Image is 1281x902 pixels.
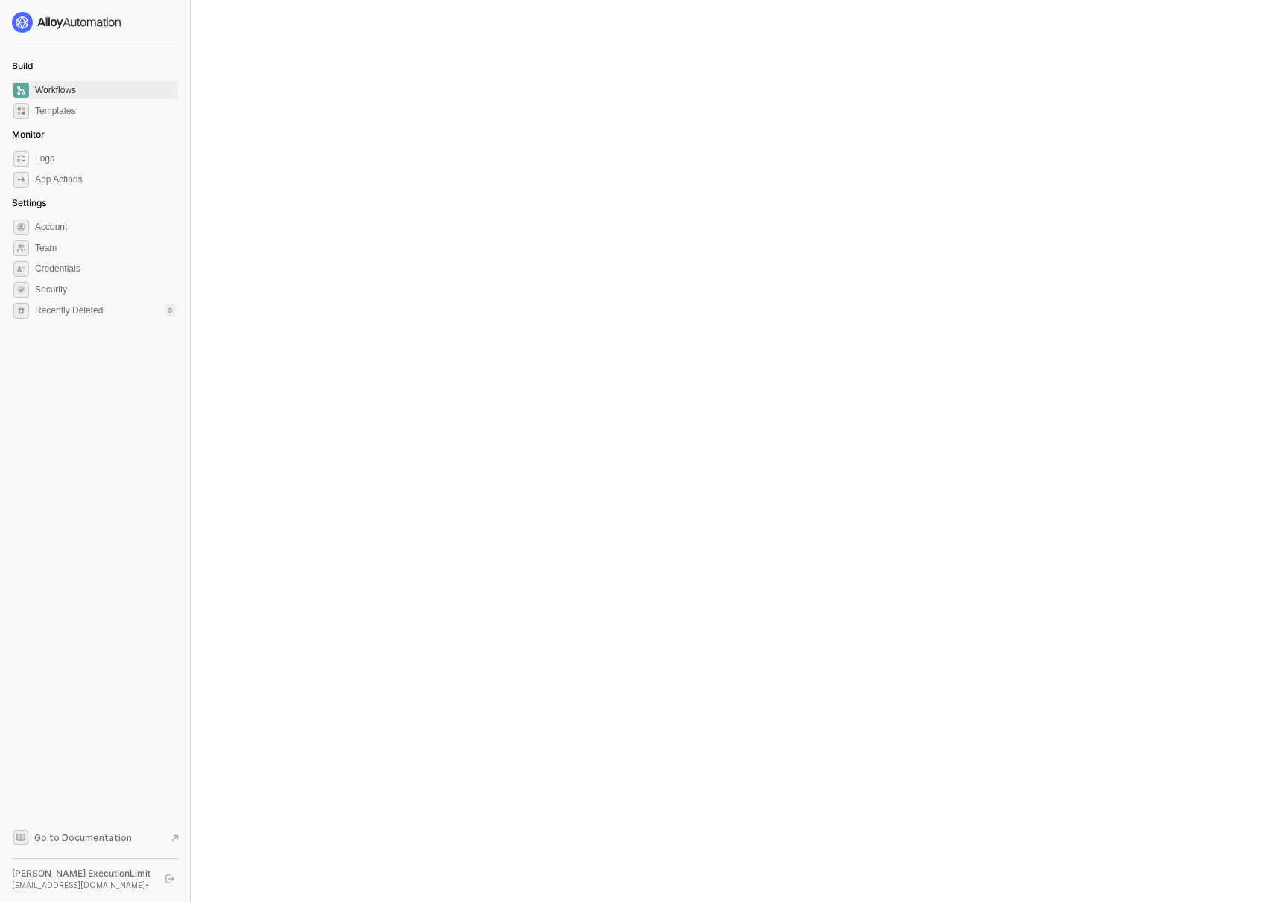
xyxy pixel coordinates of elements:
span: Monitor [12,129,45,140]
span: Build [12,60,33,71]
span: Recently Deleted [35,304,103,317]
span: dashboard [13,83,29,98]
span: Go to Documentation [34,831,132,844]
span: icon-app-actions [13,172,29,188]
span: security [13,282,29,298]
div: 0 [165,304,175,316]
span: Settings [12,197,46,208]
span: icon-logs [13,151,29,167]
span: Workflows [35,81,175,99]
span: Team [35,239,175,257]
span: Credentials [35,260,175,278]
div: App Actions [35,173,82,186]
a: logo [12,12,178,33]
span: logout [165,874,174,883]
span: Security [35,281,175,298]
a: Knowledge Base [12,828,179,846]
span: Account [35,218,175,236]
img: logo [12,12,122,33]
div: [EMAIL_ADDRESS][DOMAIN_NAME] • [12,880,152,890]
div: [PERSON_NAME] ExecutionLimit [12,868,152,880]
span: team [13,240,29,256]
span: settings [13,220,29,235]
span: settings [13,303,29,319]
span: marketplace [13,103,29,119]
span: credentials [13,261,29,277]
span: documentation [13,830,28,845]
span: Logs [35,150,175,167]
span: document-arrow [168,831,182,845]
span: Templates [35,102,175,120]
